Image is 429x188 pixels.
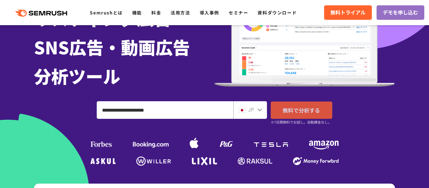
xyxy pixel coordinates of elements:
span: 無料で分析する [283,106,320,114]
a: 導入事例 [200,9,219,16]
a: 活用方法 [171,9,190,16]
span: デモを申し込む [383,8,418,17]
a: 料金 [151,9,161,16]
input: ドメイン、キーワードまたはURLを入力してください [97,102,233,119]
a: 資料ダウンロード [258,9,297,16]
a: 無料トライアル [324,5,372,20]
a: 無料で分析する [271,102,332,119]
small: ※7日間無料でお試し。自動課金なし。 [271,119,331,125]
a: 機能 [132,9,142,16]
a: セミナー [229,9,248,16]
a: Semrushとは [90,9,122,16]
a: デモを申し込む [377,5,424,20]
h1: リスティング広告・ SNS広告・動画広告 分析ツール [34,3,215,90]
span: 無料トライアル [330,8,366,17]
span: JP [248,106,254,113]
